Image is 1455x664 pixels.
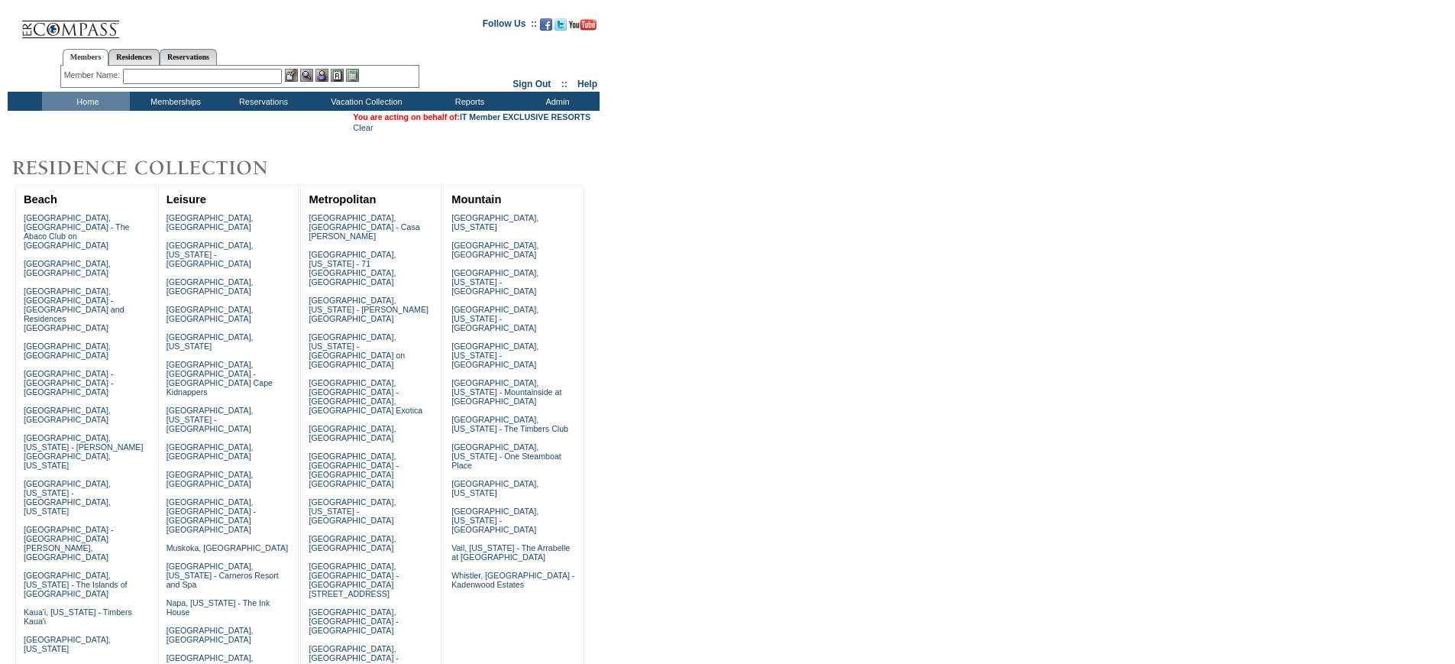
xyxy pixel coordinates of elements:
a: [GEOGRAPHIC_DATA], [GEOGRAPHIC_DATA] [24,406,111,424]
a: Residences [108,49,160,65]
a: [GEOGRAPHIC_DATA] - [GEOGRAPHIC_DATA][PERSON_NAME], [GEOGRAPHIC_DATA] [24,525,113,562]
img: i.gif [8,23,20,24]
img: View [300,69,313,82]
img: b_edit.gif [285,69,298,82]
a: [GEOGRAPHIC_DATA], [GEOGRAPHIC_DATA] - Casa [PERSON_NAME] [309,213,419,241]
a: Reservations [160,49,217,65]
a: [GEOGRAPHIC_DATA], [US_STATE] - [GEOGRAPHIC_DATA] [167,241,254,268]
a: [GEOGRAPHIC_DATA], [GEOGRAPHIC_DATA] [309,534,396,552]
a: [GEOGRAPHIC_DATA], [GEOGRAPHIC_DATA] [167,470,254,488]
a: [GEOGRAPHIC_DATA], [US_STATE] - [GEOGRAPHIC_DATA] [451,305,538,332]
a: [GEOGRAPHIC_DATA], [US_STATE] - 71 [GEOGRAPHIC_DATA], [GEOGRAPHIC_DATA] [309,250,396,287]
a: [GEOGRAPHIC_DATA], [US_STATE] - [GEOGRAPHIC_DATA] [451,342,538,369]
a: [GEOGRAPHIC_DATA], [GEOGRAPHIC_DATA] [24,259,111,277]
a: [GEOGRAPHIC_DATA], [US_STATE] - [GEOGRAPHIC_DATA] [451,507,538,534]
img: Impersonate [315,69,328,82]
a: [GEOGRAPHIC_DATA], [US_STATE] - One Steamboat Place [451,442,561,470]
a: [GEOGRAPHIC_DATA], [US_STATE] [451,479,538,497]
a: Subscribe to our YouTube Channel [569,23,597,32]
a: IT Member EXCLUSIVE RESORTS [460,112,590,121]
img: Subscribe to our YouTube Channel [569,19,597,31]
span: You are acting on behalf of: [353,112,590,121]
span: :: [561,79,567,89]
a: [GEOGRAPHIC_DATA], [US_STATE] - [GEOGRAPHIC_DATA] [451,268,538,296]
a: Follow us on Twitter [555,23,567,32]
td: Reports [424,92,512,111]
a: [GEOGRAPHIC_DATA], [US_STATE] [167,332,254,351]
a: [GEOGRAPHIC_DATA], [GEOGRAPHIC_DATA] - The Abaco Club on [GEOGRAPHIC_DATA] [24,213,130,250]
img: b_calculator.gif [346,69,359,82]
img: Reservations [331,69,344,82]
a: [GEOGRAPHIC_DATA], [US_STATE] - [GEOGRAPHIC_DATA] on [GEOGRAPHIC_DATA] [309,332,405,369]
a: Kaua'i, [US_STATE] - Timbers Kaua'i [24,607,132,626]
a: Members [63,49,109,66]
img: Compass Home [21,8,120,39]
td: Follow Us :: [483,17,537,35]
td: Reservations [218,92,306,111]
a: [GEOGRAPHIC_DATA], [GEOGRAPHIC_DATA] - [GEOGRAPHIC_DATA][STREET_ADDRESS] [309,562,398,598]
a: [GEOGRAPHIC_DATA], [GEOGRAPHIC_DATA] [24,342,111,360]
a: [GEOGRAPHIC_DATA], [GEOGRAPHIC_DATA] - [GEOGRAPHIC_DATA] [GEOGRAPHIC_DATA] [309,452,398,488]
a: Mountain [451,193,501,206]
a: [GEOGRAPHIC_DATA], [US_STATE] - Mountainside at [GEOGRAPHIC_DATA] [451,378,561,406]
a: [GEOGRAPHIC_DATA], [GEOGRAPHIC_DATA] - [GEOGRAPHIC_DATA] [309,607,398,635]
a: Whistler, [GEOGRAPHIC_DATA] - Kadenwood Estates [451,571,574,589]
a: Napa, [US_STATE] - The Ink House [167,598,270,617]
a: Vail, [US_STATE] - The Arrabelle at [GEOGRAPHIC_DATA] [451,543,570,562]
a: Muskoka, [GEOGRAPHIC_DATA] [167,543,288,552]
a: [GEOGRAPHIC_DATA], [GEOGRAPHIC_DATA] [167,305,254,323]
a: Clear [353,123,373,132]
a: Leisure [167,193,206,206]
td: Vacation Collection [306,92,424,111]
a: [GEOGRAPHIC_DATA], [US_STATE] - [GEOGRAPHIC_DATA], [US_STATE] [24,479,111,516]
a: [GEOGRAPHIC_DATA], [GEOGRAPHIC_DATA] - [GEOGRAPHIC_DATA] Cape Kidnappers [167,360,273,397]
td: Admin [512,92,600,111]
a: [GEOGRAPHIC_DATA], [US_STATE] - The Islands of [GEOGRAPHIC_DATA] [24,571,128,598]
a: Help [577,79,597,89]
a: [GEOGRAPHIC_DATA], [US_STATE] - [PERSON_NAME][GEOGRAPHIC_DATA] [309,296,428,323]
a: [GEOGRAPHIC_DATA], [US_STATE] - [PERSON_NAME][GEOGRAPHIC_DATA], [US_STATE] [24,433,144,470]
a: [GEOGRAPHIC_DATA], [GEOGRAPHIC_DATA] [309,424,396,442]
a: Metropolitan [309,193,376,206]
a: Beach [24,193,57,206]
td: Memberships [130,92,218,111]
a: [GEOGRAPHIC_DATA], [GEOGRAPHIC_DATA] - [GEOGRAPHIC_DATA] and Residences [GEOGRAPHIC_DATA] [24,287,124,332]
a: [GEOGRAPHIC_DATA], [GEOGRAPHIC_DATA] [451,241,538,259]
img: Become our fan on Facebook [540,18,552,31]
a: [GEOGRAPHIC_DATA], [US_STATE] [451,213,538,232]
a: [GEOGRAPHIC_DATA], [GEOGRAPHIC_DATA] - [GEOGRAPHIC_DATA] [GEOGRAPHIC_DATA] [167,497,256,534]
a: [GEOGRAPHIC_DATA], [US_STATE] - [GEOGRAPHIC_DATA] [167,406,254,433]
img: Destinations by Exclusive Resorts [8,153,306,183]
a: [GEOGRAPHIC_DATA], [US_STATE] - The Timbers Club [451,415,568,433]
div: Member Name: [64,69,123,82]
a: [GEOGRAPHIC_DATA], [US_STATE] [24,635,111,653]
td: Home [42,92,130,111]
a: Become our fan on Facebook [540,23,552,32]
img: Follow us on Twitter [555,18,567,31]
a: [GEOGRAPHIC_DATA], [US_STATE] - Carneros Resort and Spa [167,562,279,589]
a: Sign Out [512,79,551,89]
a: [GEOGRAPHIC_DATA] - [GEOGRAPHIC_DATA] - [GEOGRAPHIC_DATA] [24,369,113,397]
a: [GEOGRAPHIC_DATA], [GEOGRAPHIC_DATA] [167,626,254,644]
a: [GEOGRAPHIC_DATA], [GEOGRAPHIC_DATA] [167,442,254,461]
a: [GEOGRAPHIC_DATA], [GEOGRAPHIC_DATA] [167,277,254,296]
a: [GEOGRAPHIC_DATA], [GEOGRAPHIC_DATA] [167,213,254,232]
a: [GEOGRAPHIC_DATA], [GEOGRAPHIC_DATA] - [GEOGRAPHIC_DATA], [GEOGRAPHIC_DATA] Exotica [309,378,422,415]
a: [GEOGRAPHIC_DATA], [US_STATE] - [GEOGRAPHIC_DATA] [309,497,396,525]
